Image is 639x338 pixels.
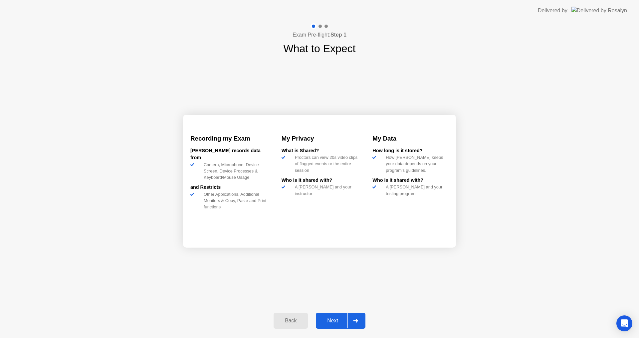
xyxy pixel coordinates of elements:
h3: Recording my Exam [190,134,267,143]
div: Next [318,318,347,324]
div: A [PERSON_NAME] and your testing program [383,184,449,196]
button: Back [274,313,308,329]
h1: What to Expect [284,41,356,56]
div: How [PERSON_NAME] keeps your data depends on your program’s guidelines. [383,154,449,173]
div: Who is it shared with? [372,177,449,184]
b: Step 1 [330,32,346,38]
div: and Restricts [190,184,267,191]
div: How long is it stored? [372,147,449,155]
div: Other Applications, Additional Monitors & Copy, Paste and Print functions [201,191,267,210]
div: A [PERSON_NAME] and your instructor [292,184,358,196]
button: Next [316,313,365,329]
div: Proctors can view 20s video clips of flagged events or the entire session [292,154,358,173]
h4: Exam Pre-flight: [293,31,346,39]
h3: My Privacy [282,134,358,143]
div: Camera, Microphone, Device Screen, Device Processes & Keyboard/Mouse Usage [201,162,267,181]
h3: My Data [372,134,449,143]
div: Back [276,318,306,324]
div: Who is it shared with? [282,177,358,184]
div: Delivered by [538,7,567,15]
img: Delivered by Rosalyn [571,7,627,14]
div: [PERSON_NAME] records data from [190,147,267,162]
div: Open Intercom Messenger [616,315,632,331]
div: What is Shared? [282,147,358,155]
